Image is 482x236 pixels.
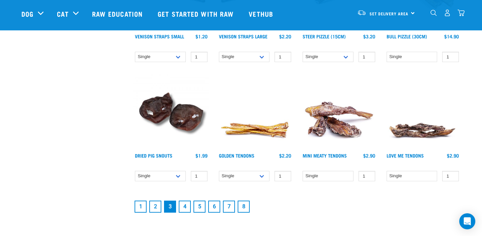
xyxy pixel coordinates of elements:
[279,153,291,158] div: $2.20
[179,201,191,213] a: Goto page 4
[387,35,427,37] a: Bull Pizzle (30cm)
[219,35,267,37] a: Venison Straps Large
[459,213,475,229] div: Open Intercom Messenger
[357,10,366,16] img: van-moving.png
[85,0,151,27] a: Raw Education
[133,199,461,214] nav: pagination
[133,74,209,150] img: IMG 9990
[238,201,250,213] a: Goto page 8
[242,0,282,27] a: Vethub
[21,9,33,19] a: Dog
[57,9,68,19] a: Cat
[193,201,206,213] a: Goto page 5
[358,52,375,62] input: 1
[442,52,459,62] input: 1
[164,201,176,213] a: Page 3
[195,34,208,39] div: $1.20
[191,171,208,181] input: 1
[363,34,375,39] div: $3.20
[444,34,459,39] div: $14.90
[430,10,437,16] img: home-icon-1@2x.png
[151,0,242,27] a: Get started with Raw
[385,74,461,150] img: Pile Of Love Tendons For Pets
[191,52,208,62] input: 1
[195,153,208,158] div: $1.99
[370,12,408,15] span: Set Delivery Area
[223,201,235,213] a: Goto page 7
[442,171,459,181] input: 1
[447,153,459,158] div: $2.90
[217,74,293,150] img: 1293 Golden Tendons 01
[301,74,377,150] img: 1289 Mini Tendons 01
[303,35,346,37] a: Steer Pizzle (15cm)
[458,9,465,16] img: home-icon@2x.png
[135,154,172,157] a: Dried Pig Snouts
[135,35,184,37] a: Venison Straps Small
[135,201,147,213] a: Goto page 1
[274,171,291,181] input: 1
[303,154,347,157] a: Mini Meaty Tendons
[363,153,375,158] div: $2.90
[149,201,161,213] a: Goto page 2
[208,201,220,213] a: Goto page 6
[387,154,424,157] a: Love Me Tendons
[219,154,254,157] a: Golden Tendons
[444,9,451,16] img: user.png
[274,52,291,62] input: 1
[279,34,291,39] div: $2.20
[358,171,375,181] input: 1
